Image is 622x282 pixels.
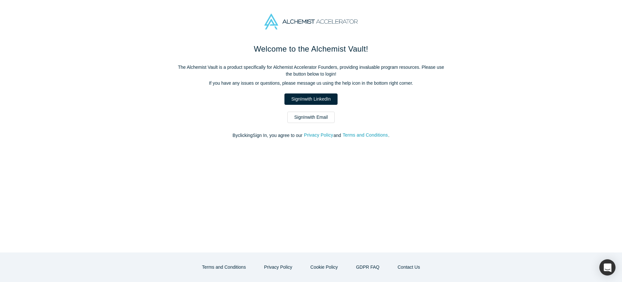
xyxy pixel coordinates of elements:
button: Contact Us [391,262,427,273]
button: Terms and Conditions [342,131,388,139]
p: If you have any issues or questions, please message us using the help icon in the bottom right co... [175,80,447,87]
p: The Alchemist Vault is a product specifically for Alchemist Accelerator Founders, providing inval... [175,64,447,78]
a: SignInwith LinkedIn [284,93,337,105]
button: Terms and Conditions [195,262,253,273]
h1: Welcome to the Alchemist Vault! [175,43,447,55]
img: Alchemist Accelerator Logo [264,14,358,30]
button: Privacy Policy [257,262,299,273]
p: By clicking Sign In , you agree to our and . [175,132,447,139]
button: Cookie Policy [304,262,345,273]
a: SignInwith Email [287,112,335,123]
a: GDPR FAQ [349,262,386,273]
button: Privacy Policy [304,131,333,139]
